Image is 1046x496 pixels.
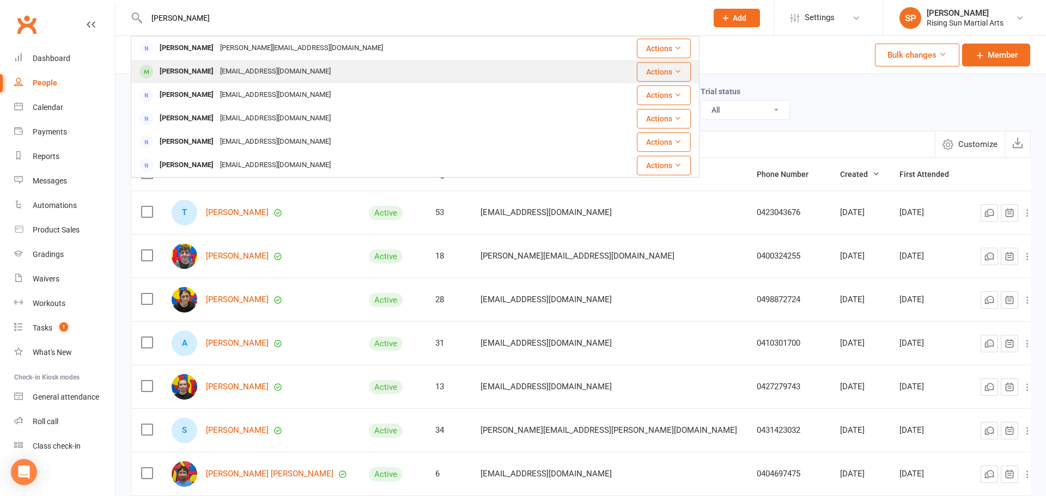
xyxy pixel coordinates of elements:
div: [PERSON_NAME] [156,87,217,103]
div: [EMAIL_ADDRESS][DOMAIN_NAME] [217,64,334,79]
div: 34 [435,426,461,435]
div: Automations [33,201,77,210]
div: Active [369,467,403,481]
div: People [33,78,57,87]
div: [PERSON_NAME] [156,64,217,79]
button: Bulk changes [875,44,959,66]
div: [PERSON_NAME] [156,40,217,56]
div: [DATE] [840,469,880,479]
div: 0400324255 [757,252,820,261]
div: 18 [435,252,461,261]
a: Waivers [14,267,115,291]
img: Ethan [172,374,197,400]
div: 0423043676 [757,208,820,217]
a: [PERSON_NAME] [206,208,269,217]
a: Automations [14,193,115,218]
img: Chadd Gabrien [172,461,197,487]
button: First Attended [899,168,961,181]
button: Actions [637,39,691,58]
span: Member [988,48,1018,62]
span: [PERSON_NAME][EMAIL_ADDRESS][PERSON_NAME][DOMAIN_NAME] [481,420,737,440]
div: [PERSON_NAME] [156,134,217,150]
div: 13 [435,382,461,391]
a: Product Sales [14,218,115,242]
div: 0498872724 [757,295,820,304]
span: [PERSON_NAME][EMAIL_ADDRESS][DOMAIN_NAME] [481,246,674,266]
div: Shanise [172,418,197,443]
button: Actions [637,132,691,152]
div: [DATE] [899,208,961,217]
div: Active [369,424,403,438]
div: 0404697475 [757,469,820,479]
button: Actions [637,85,691,105]
span: First Attended [899,170,961,179]
div: Calendar [33,103,63,112]
a: People [14,71,115,95]
span: Phone Number [757,170,820,179]
div: Active [369,206,403,220]
div: 28 [435,295,461,304]
a: Workouts [14,291,115,316]
div: [PERSON_NAME] [156,111,217,126]
div: Dashboard [33,54,70,63]
a: [PERSON_NAME] [206,295,269,304]
div: Roll call [33,417,58,426]
label: Trial status [701,87,740,96]
div: Active [369,380,403,394]
img: Mike [172,243,197,269]
div: [DATE] [899,295,961,304]
div: 53 [435,208,461,217]
div: 31 [435,339,461,348]
div: [DATE] [899,339,961,348]
div: Reports [33,152,59,161]
div: [DATE] [840,295,880,304]
div: Gradings [33,250,64,259]
div: [DATE] [840,252,880,261]
div: 0427279743 [757,382,820,391]
span: Customize [958,138,998,151]
span: [EMAIL_ADDRESS][DOMAIN_NAME] [481,463,612,484]
a: Messages [14,169,115,193]
div: [EMAIL_ADDRESS][DOMAIN_NAME] [217,111,334,126]
div: Rising Sun Martial Arts [927,18,1004,28]
div: Open Intercom Messenger [11,459,37,485]
a: [PERSON_NAME] [206,339,269,348]
span: [EMAIL_ADDRESS][DOMAIN_NAME] [481,289,612,310]
a: Class kiosk mode [14,434,115,458]
div: Active [369,336,403,351]
a: Dashboard [14,46,115,71]
a: [PERSON_NAME] [206,382,269,391]
button: Customize [935,131,1005,157]
div: [EMAIL_ADDRESS][DOMAIN_NAME] [217,157,334,173]
div: [DATE] [899,252,961,261]
div: Product Sales [33,225,80,234]
div: [DATE] [840,339,880,348]
span: [EMAIL_ADDRESS][DOMAIN_NAME] [481,333,612,353]
div: 0410301700 [757,339,820,348]
a: Reports [14,144,115,169]
span: 1 [59,322,68,332]
div: [EMAIL_ADDRESS][DOMAIN_NAME] [217,87,334,103]
div: Waivers [33,274,59,283]
a: [PERSON_NAME] [206,426,269,435]
input: Search... [143,10,700,26]
a: Clubworx [13,11,40,38]
button: Actions [637,156,691,175]
a: [PERSON_NAME] [206,252,269,261]
button: Phone Number [757,168,820,181]
span: [EMAIL_ADDRESS][DOMAIN_NAME] [481,202,612,223]
span: Created [840,170,880,179]
a: Member [962,44,1030,66]
div: [EMAIL_ADDRESS][DOMAIN_NAME] [217,134,334,150]
div: Active [369,249,403,264]
div: [DATE] [840,208,880,217]
div: General attendance [33,393,99,401]
div: Class check-in [33,442,81,450]
div: Tasks [33,323,52,332]
button: Actions [637,109,691,128]
div: Messages [33,176,67,185]
div: [PERSON_NAME] [156,157,217,173]
div: Troy [172,200,197,225]
span: Settings [805,5,835,30]
div: 0431423032 [757,426,820,435]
